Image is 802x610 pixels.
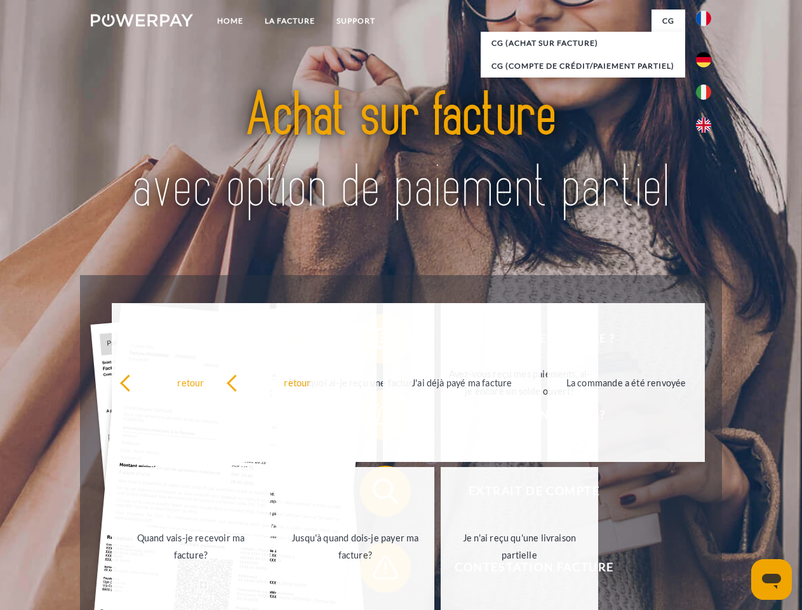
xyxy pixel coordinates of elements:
img: logo-powerpay-white.svg [91,14,193,27]
div: Quand vais-je recevoir ma facture? [119,529,262,564]
div: retour [119,374,262,391]
div: Jusqu'à quand dois-je payer ma facture? [284,529,427,564]
div: La commande a été renvoyée [555,374,698,391]
a: Home [206,10,254,32]
a: CG [652,10,685,32]
div: Je n'ai reçu qu'une livraison partielle [448,529,591,564]
img: en [696,118,711,133]
div: retour [226,374,369,391]
a: LA FACTURE [254,10,326,32]
iframe: Bouton de lancement de la fenêtre de messagerie [751,559,792,600]
img: title-powerpay_fr.svg [121,61,681,243]
a: CG (Compte de crédit/paiement partiel) [481,55,685,78]
a: CG (achat sur facture) [481,32,685,55]
div: J'ai déjà payé ma facture [391,374,533,391]
img: fr [696,11,711,26]
img: de [696,52,711,67]
a: Support [326,10,386,32]
img: it [696,85,711,100]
